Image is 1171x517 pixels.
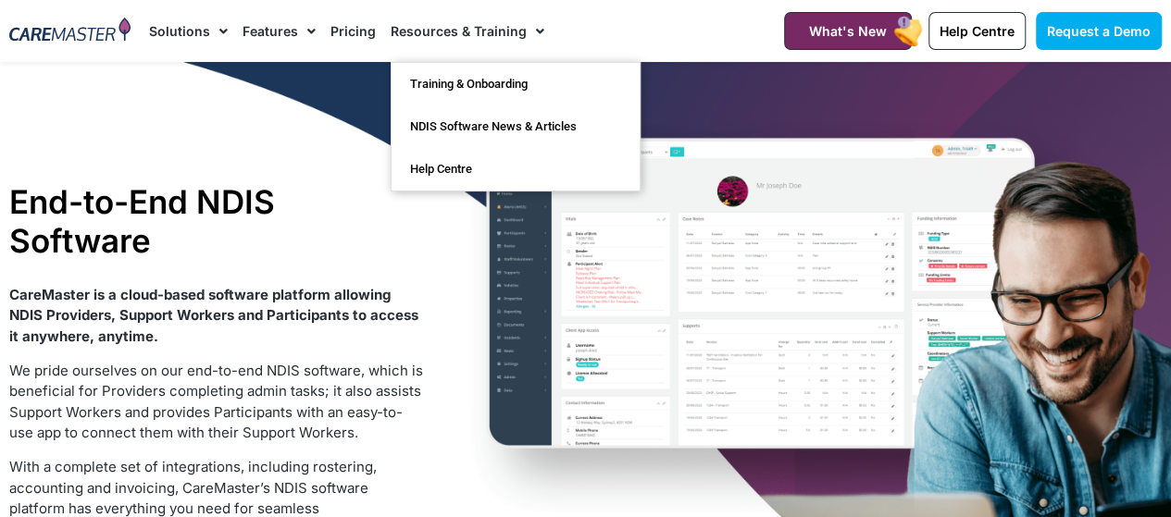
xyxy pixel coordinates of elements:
[392,105,640,148] a: NDIS Software News & Articles
[9,286,418,345] strong: CareMaster is a cloud-based software platform allowing NDIS Providers, Support Workers and Partic...
[391,62,641,191] ul: Resources & Training
[1036,12,1162,50] a: Request a Demo
[928,12,1026,50] a: Help Centre
[809,23,887,39] span: What's New
[392,63,640,105] a: Training & Onboarding
[392,148,640,191] a: Help Centre
[9,182,424,260] h1: End-to-End NDIS Software
[784,12,912,50] a: What's New
[940,23,1015,39] span: Help Centre
[1047,23,1151,39] span: Request a Demo
[9,362,423,442] span: We pride ourselves on our end-to-end NDIS software, which is beneficial for Providers completing ...
[9,18,131,44] img: CareMaster Logo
